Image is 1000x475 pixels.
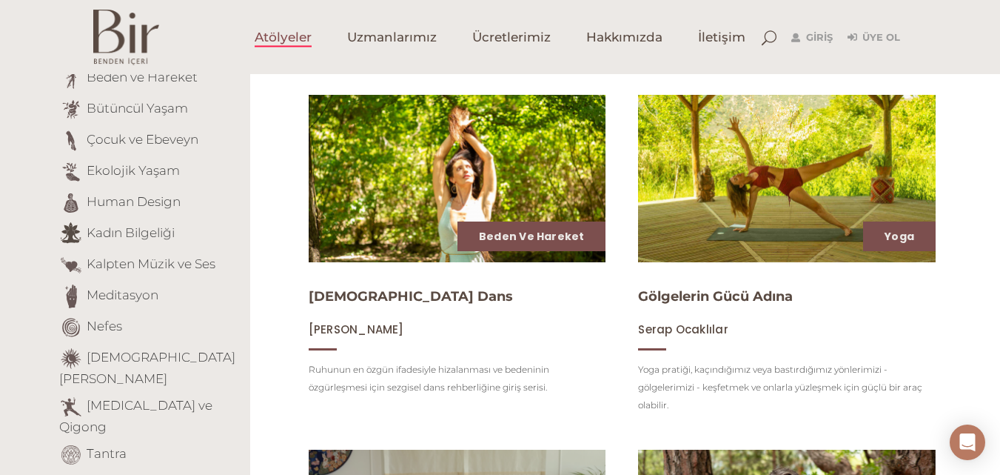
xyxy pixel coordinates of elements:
[309,322,404,336] a: [PERSON_NAME]
[87,446,127,461] a: Tantra
[347,29,437,46] span: Uzmanlarımız
[950,425,985,460] div: Open Intercom Messenger
[638,322,728,337] span: Serap Ocaklılar
[87,194,181,209] a: Human Design
[59,398,212,434] a: [MEDICAL_DATA] ve Qigong
[309,361,606,396] p: Ruhunun en özgün ifadesiyle hizalanması ve bedeninin özgürleşmesi için sezgisel dans rehberliğine...
[87,319,122,333] a: Nefes
[87,101,188,116] a: Bütüncül Yaşam
[87,132,198,147] a: Çocuk ve Ebeveyn
[87,163,180,178] a: Ekolojik Yaşam
[59,350,235,386] a: [DEMOGRAPHIC_DATA][PERSON_NAME]
[309,288,513,305] a: [DEMOGRAPHIC_DATA] Dans
[586,29,662,46] span: Hakkımızda
[791,29,833,47] a: Giriş
[255,29,312,46] span: Atölyeler
[472,29,551,46] span: Ücretlerimiz
[638,288,793,305] a: Gölgelerin Gücü Adına
[87,70,198,84] a: Beden ve Hareket
[848,29,900,47] a: Üye Ol
[479,229,584,244] a: Beden ve Hareket
[638,322,728,336] a: Serap Ocaklılar
[87,288,158,302] a: Meditasyon
[638,361,936,414] p: Yoga pratiği, kaçındığımız veya bastırdığımız yönlerimizi - gölgelerimizi - keşfetmek ve onlarla ...
[309,322,404,337] span: [PERSON_NAME]
[698,29,745,46] span: İletişim
[885,229,914,244] a: Yoga
[87,256,215,271] a: Kalpten Müzik ve Ses
[87,225,175,240] a: Kadın Bilgeliği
